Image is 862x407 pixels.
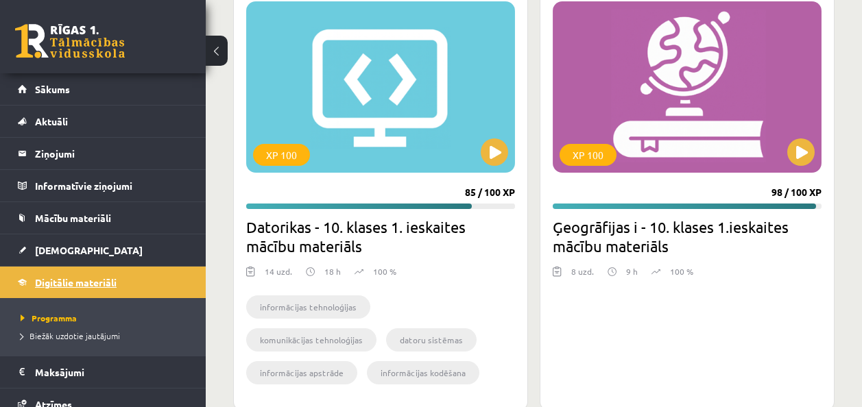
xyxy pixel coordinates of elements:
[21,330,120,341] span: Biežāk uzdotie jautājumi
[18,170,189,201] a: Informatīvie ziņojumi
[246,328,376,351] li: komunikācijas tehnoloģijas
[373,265,396,277] p: 100 %
[15,24,125,58] a: Rīgas 1. Tālmācības vidusskola
[35,244,143,256] span: [DEMOGRAPHIC_DATA]
[35,115,68,127] span: Aktuāli
[18,73,189,105] a: Sākums
[18,106,189,137] a: Aktuāli
[553,217,822,256] h2: Ģeogrāfijas i - 10. klases 1.ieskaites mācību materiāls
[35,170,189,201] legend: Informatīvie ziņojumi
[18,202,189,234] a: Mācību materiāli
[265,265,292,286] div: 14 uzd.
[670,265,693,277] p: 100 %
[21,312,77,323] span: Programma
[626,265,638,277] p: 9 h
[35,138,189,169] legend: Ziņojumi
[571,265,594,286] div: 8 uzd.
[21,312,192,324] a: Programma
[35,276,117,288] span: Digitālie materiāli
[18,356,189,388] a: Maksājumi
[35,212,111,224] span: Mācību materiāli
[18,138,189,169] a: Ziņojumi
[386,328,477,351] li: datoru sistēmas
[246,361,357,384] li: informācijas apstrāde
[367,361,479,384] li: informācijas kodēšana
[18,267,189,298] a: Digitālie materiāli
[35,83,70,95] span: Sākums
[560,144,616,166] div: XP 100
[18,234,189,266] a: [DEMOGRAPHIC_DATA]
[21,330,192,342] a: Biežāk uzdotie jautājumi
[35,356,189,388] legend: Maksājumi
[246,217,515,256] h2: Datorikas - 10. klases 1. ieskaites mācību materiāls
[246,295,370,319] li: informācijas tehnoloģijas
[253,144,310,166] div: XP 100
[324,265,341,277] p: 18 h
